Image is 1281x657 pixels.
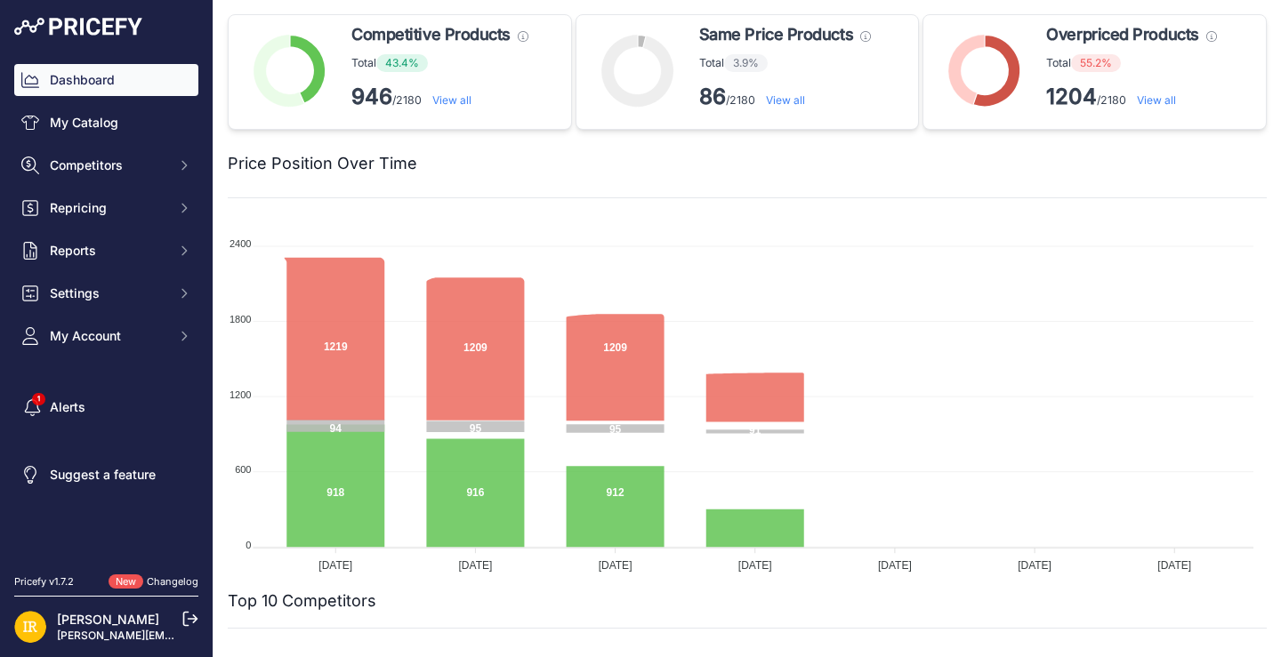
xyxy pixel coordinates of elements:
img: Pricefy Logo [14,18,142,36]
span: Overpriced Products [1046,22,1198,47]
span: Same Price Products [699,22,853,47]
a: My Catalog [14,107,198,139]
p: Total [351,54,528,72]
span: Competitive Products [351,22,511,47]
button: My Account [14,320,198,352]
span: My Account [50,327,166,345]
tspan: 1800 [230,314,251,324]
span: 43.4% [376,54,428,72]
tspan: [DATE] [1018,559,1051,572]
a: Dashboard [14,64,198,96]
h2: Top 10 Competitors [228,589,376,613]
tspan: [DATE] [1157,559,1191,572]
a: Changelog [147,575,198,588]
p: Total [1046,54,1216,72]
h2: Price Position Over Time [228,151,417,176]
button: Repricing [14,192,198,224]
span: Settings [50,284,166,302]
button: Settings [14,277,198,309]
tspan: 0 [246,540,251,550]
span: 3.9% [724,54,768,72]
tspan: [DATE] [738,559,772,572]
span: Repricing [50,199,166,217]
span: Competitors [50,156,166,174]
a: [PERSON_NAME][EMAIL_ADDRESS][DOMAIN_NAME] [57,629,331,642]
a: [PERSON_NAME] [57,612,159,627]
nav: Sidebar [14,64,198,553]
tspan: [DATE] [318,559,352,572]
a: View all [432,93,471,107]
span: New [109,574,143,589]
tspan: [DATE] [599,559,632,572]
a: Alerts [14,391,198,423]
a: View all [766,93,805,107]
p: Total [699,54,871,72]
span: Reports [50,242,166,260]
span: 55.2% [1071,54,1121,72]
tspan: 2400 [230,238,251,249]
tspan: [DATE] [459,559,493,572]
button: Competitors [14,149,198,181]
div: Pricefy v1.7.2 [14,574,74,589]
a: View all [1137,93,1176,107]
tspan: 1200 [230,389,251,400]
p: /2180 [351,83,528,111]
strong: 86 [699,84,726,109]
button: Reports [14,235,198,267]
strong: 1204 [1046,84,1097,109]
p: /2180 [699,83,871,111]
strong: 946 [351,84,392,109]
a: Suggest a feature [14,459,198,491]
tspan: [DATE] [878,559,912,572]
p: /2180 [1046,83,1216,111]
tspan: 600 [235,464,251,475]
